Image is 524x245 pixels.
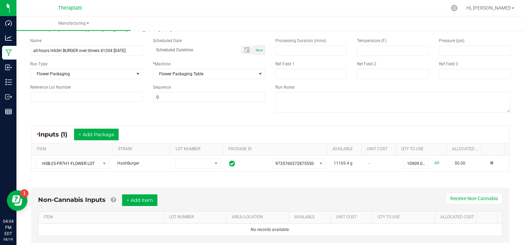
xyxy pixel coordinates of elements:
inline-svg: Outbound [5,93,12,100]
span: Ref Field 3 [439,62,458,66]
a: PACKAGE IDSortable [228,146,324,152]
a: All [434,158,439,168]
span: g [350,161,353,166]
inline-svg: Inbound [5,64,12,71]
a: AREA/LOCATIONSortable [232,215,286,220]
button: Receive Non-Cannabis [446,193,502,204]
p: 08/19 [3,237,13,242]
a: LOT NUMBERSortable [176,146,221,152]
a: Sortable [482,215,495,220]
span: NO DATA FOUND [36,158,109,169]
span: Processing Duration (mins) [275,38,326,43]
span: Now [256,48,263,52]
span: Temperature (F) [357,38,386,43]
a: Manufacturing [16,16,131,31]
a: QTY TO USESortable [401,146,444,152]
span: Machine [155,62,170,66]
input: Scheduled Datetime [153,46,234,54]
inline-svg: Inventory [5,79,12,86]
span: Manufacturing [16,21,131,26]
button: + Add Package [74,129,119,140]
iframe: Resource center [7,190,27,211]
a: ITEMSortable [37,146,110,152]
a: AVAILABLESortable [294,215,328,220]
span: Ref Field 1 [275,62,295,66]
a: Allocated CostSortable [440,215,474,220]
span: Ref Field 2 [357,62,376,66]
span: HashBurger [117,161,139,166]
span: Reference Lot Number [30,85,71,90]
a: QTY TO USESortable [378,215,432,220]
span: Theraplant [58,5,82,11]
inline-svg: Manufacturing [5,49,12,56]
td: No records available. [38,224,502,236]
a: ITEMSortable [44,215,161,220]
a: LOT NUMBERSortable [169,215,224,220]
a: Allocated CostSortable [452,146,478,152]
span: 11169.4 [334,161,349,166]
span: Name [30,38,41,43]
div: Manage settings [450,5,458,11]
span: Toggle popup [241,46,254,54]
span: Hi, [PERSON_NAME]! [466,5,511,11]
a: Add Non-Cannabis items that were also consumed in the run (e.g. gloves and packaging); Also add N... [111,196,116,204]
span: In Sync [229,159,235,168]
inline-svg: Analytics [5,35,12,41]
span: - [369,161,370,166]
inline-svg: Reports [5,108,12,115]
span: Flower Packaging [31,69,134,79]
span: Run Type [30,61,47,67]
span: Inputs (1) [38,131,74,138]
a: Unit CostSortable [367,146,393,152]
span: Non-Cannabis Inputs [38,196,106,204]
p: 04:04 PM EDT [3,218,13,237]
span: HSB-25-FR7H1-FLOWER LOT [36,159,100,168]
span: 9735760372875550 [275,161,314,166]
span: $0.00 [455,161,465,166]
span: Sequence [153,85,171,90]
a: AVAILABLESortable [332,146,359,152]
a: STRAINSortable [118,146,167,152]
iframe: Resource center unread badge [20,189,28,197]
button: + Add Item [122,194,157,206]
span: Pressure (psi) [439,38,464,43]
a: Unit CostSortable [336,215,370,220]
a: Sortable [487,146,502,152]
inline-svg: Dashboard [5,20,12,27]
span: Flower Packaging Table [153,69,257,79]
span: Scheduled Date [153,38,182,43]
span: Run Notes [275,85,295,90]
